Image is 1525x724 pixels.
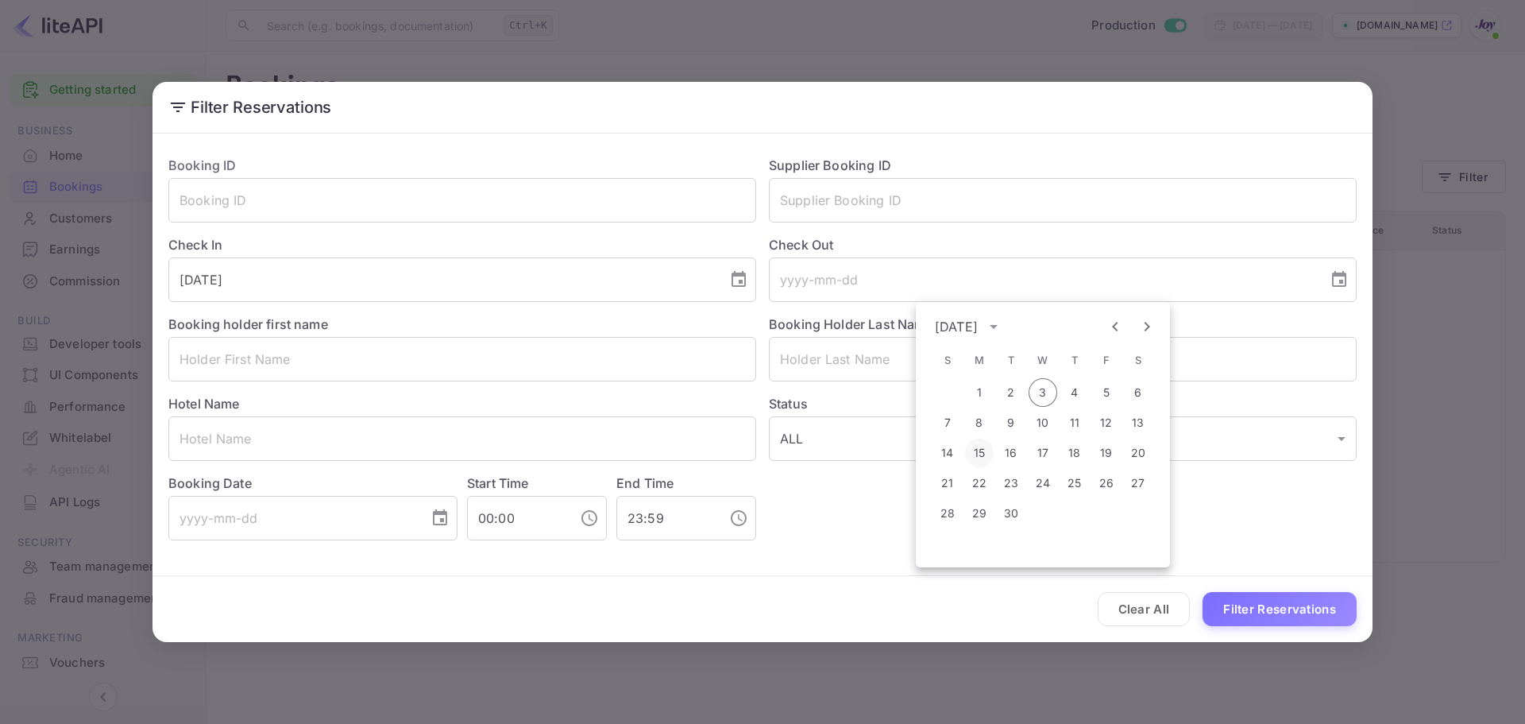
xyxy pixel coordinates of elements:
button: 12 [1092,408,1121,437]
label: Hotel Name [168,396,240,412]
label: Booking Date [168,474,457,493]
button: 28 [933,499,962,528]
button: Clear All [1098,592,1191,626]
button: 16 [997,439,1025,467]
input: hh:mm [467,496,567,540]
label: Check Out [769,235,1357,254]
span: Wednesday [1029,345,1057,377]
button: 11 [1060,408,1089,437]
button: 5 [1092,378,1121,407]
button: Choose date, selected date is Sep 10, 2025 [723,264,755,296]
label: Booking holder first name [168,316,328,332]
button: 6 [1124,378,1152,407]
button: 19 [1092,439,1121,467]
button: 27 [1124,469,1152,498]
button: Next month [1133,313,1160,340]
input: hh:mm [616,496,716,540]
button: 3 [1029,378,1057,407]
button: 23 [997,469,1025,498]
input: Holder Last Name [769,337,1357,381]
input: Hotel Name [168,416,756,461]
button: 30 [997,499,1025,528]
button: Choose date [424,502,456,534]
button: 9 [997,408,1025,437]
input: Supplier Booking ID [769,178,1357,223]
button: 4 [1060,378,1089,407]
button: 26 [1092,469,1121,498]
span: Tuesday [997,345,1025,377]
button: 7 [933,408,962,437]
button: 24 [1029,469,1057,498]
button: Previous month [1102,313,1129,340]
label: Start Time [467,475,529,491]
button: 1 [965,378,994,407]
label: Booking Holder Last Name [769,316,933,332]
span: Sunday [933,345,962,377]
button: calendar view is open, switch to year view [983,316,1005,338]
button: 29 [965,499,994,528]
label: End Time [616,475,674,491]
button: 22 [965,469,994,498]
button: 21 [933,469,962,498]
button: 14 [933,439,962,467]
button: Filter Reservations [1203,592,1357,626]
button: Choose date [1323,264,1355,296]
button: 8 [965,408,994,437]
span: Friday [1092,345,1121,377]
button: Choose time, selected time is 12:00 AM [573,502,605,534]
div: ALL [769,416,1357,461]
button: Choose time, selected time is 11:59 PM [723,502,755,534]
label: Check In [168,235,756,254]
button: 2 [997,378,1025,407]
div: [DATE] [935,317,978,336]
span: Monday [965,345,994,377]
label: Booking ID [168,157,237,173]
button: 13 [1124,408,1152,437]
label: Status [769,394,1357,413]
span: Saturday [1124,345,1152,377]
input: Holder First Name [168,337,756,381]
input: Booking ID [168,178,756,223]
label: Supplier Booking ID [769,157,891,173]
button: 15 [965,439,994,467]
input: yyyy-mm-dd [168,257,716,302]
input: yyyy-mm-dd [769,257,1317,302]
button: 10 [1029,408,1057,437]
button: 20 [1124,439,1152,467]
button: 25 [1060,469,1089,498]
button: 17 [1029,439,1057,467]
span: Thursday [1060,345,1089,377]
button: 18 [1060,439,1089,467]
input: yyyy-mm-dd [168,496,418,540]
h2: Filter Reservations [152,82,1372,133]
